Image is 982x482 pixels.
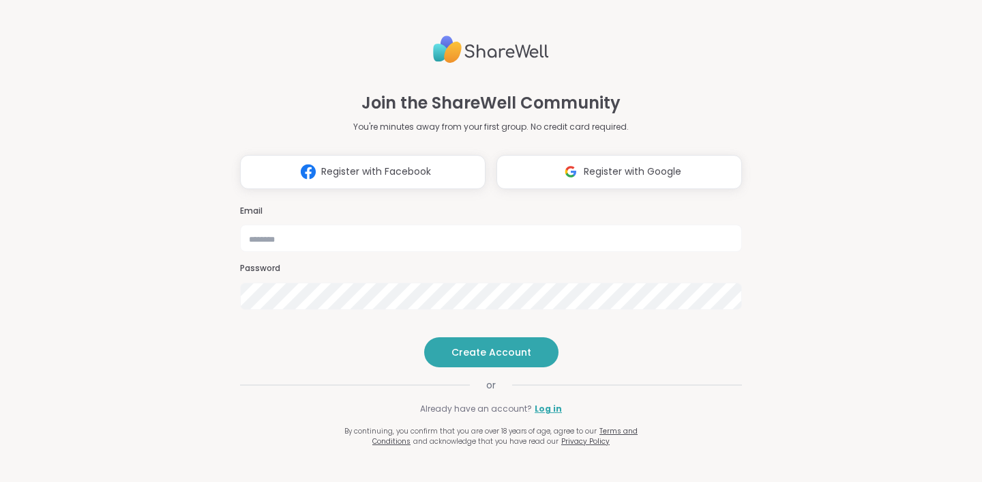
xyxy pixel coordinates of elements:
[353,121,629,133] p: You're minutes away from your first group. No credit card required.
[344,426,597,436] span: By continuing, you confirm that you are over 18 years of age, agree to our
[413,436,559,446] span: and acknowledge that you have read our
[451,345,531,359] span: Create Account
[321,165,431,179] span: Register with Facebook
[240,205,742,217] h3: Email
[240,155,486,189] button: Register with Facebook
[558,159,584,184] img: ShareWell Logomark
[295,159,321,184] img: ShareWell Logomark
[496,155,742,189] button: Register with Google
[584,165,681,179] span: Register with Google
[424,337,559,367] button: Create Account
[372,426,638,446] a: Terms and Conditions
[433,30,549,69] img: ShareWell Logo
[470,378,512,392] span: or
[420,403,532,415] span: Already have an account?
[240,263,742,274] h3: Password
[361,91,621,115] h1: Join the ShareWell Community
[561,436,610,446] a: Privacy Policy
[535,403,562,415] a: Log in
